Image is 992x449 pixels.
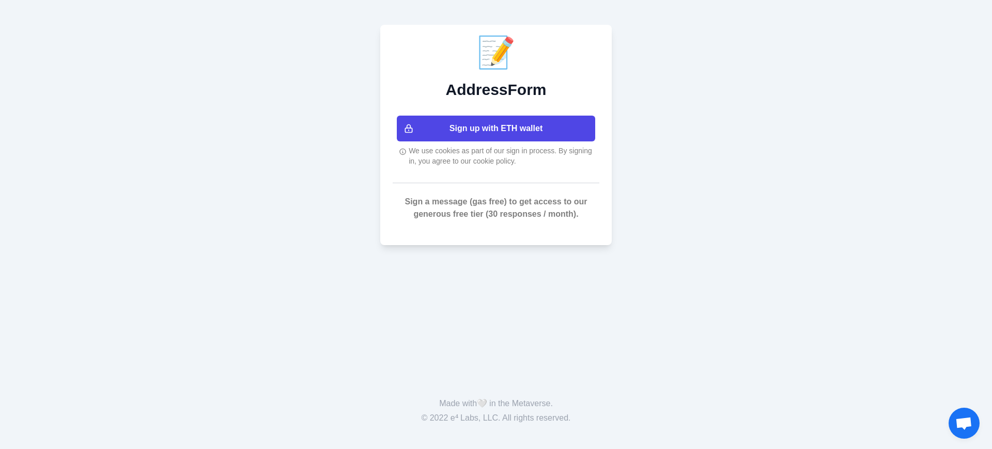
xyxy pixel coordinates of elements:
span: 🤍 [477,399,487,408]
p: Made with in the Metaverse. [17,397,975,410]
div: 📝 [393,37,599,68]
h2: AddressForm [393,81,599,99]
p: Sign a message (gas free) to get access to our generous free tier (30 responses / month). [393,196,599,220]
p: © 2022 e⁴ Labs, LLC. All rights reserved. [17,412,975,424]
div: We use cookies as part of our sign in process. By signing in, you agree to our cookie policy. [393,146,599,166]
a: Open chat [949,408,980,439]
button: Sign up with ETH wallet [397,116,595,141]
